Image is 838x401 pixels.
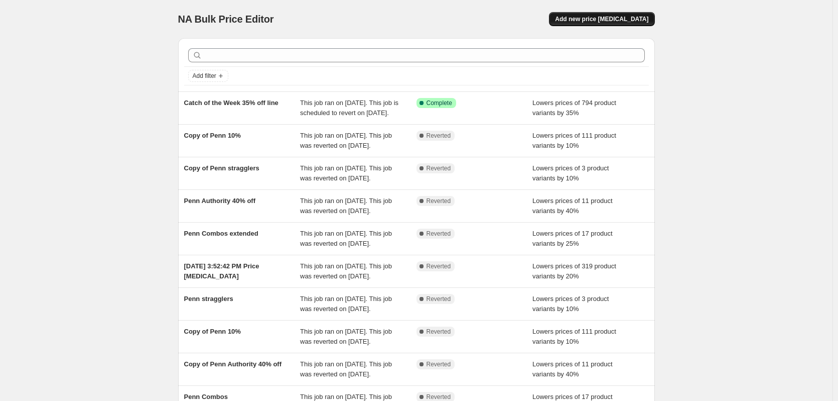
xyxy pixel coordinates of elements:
[427,328,451,336] span: Reverted
[184,164,259,172] span: Copy of Penn stragglers
[184,360,282,368] span: Copy of Penn Authority 40% off
[532,295,609,313] span: Lowers prices of 3 product variants by 10%
[184,262,259,280] span: [DATE] 3:52:42 PM Price [MEDICAL_DATA]
[532,230,613,247] span: Lowers prices of 17 product variants by 25%
[184,99,278,107] span: Catch of the Week 35% off line
[532,262,616,280] span: Lowers prices of 319 product variants by 20%
[178,14,274,25] span: NA Bulk Price Editor
[549,12,654,26] button: Add new price [MEDICAL_DATA]
[427,132,451,140] span: Reverted
[300,360,392,378] span: This job ran on [DATE]. This job was reverted on [DATE].
[184,197,256,205] span: Penn Authority 40% off
[427,164,451,172] span: Reverted
[427,230,451,238] span: Reverted
[427,262,451,270] span: Reverted
[532,99,616,117] span: Lowers prices of 794 product variants by 35%
[427,99,452,107] span: Complete
[300,99,398,117] span: This job ran on [DATE]. This job is scheduled to revert on [DATE].
[184,393,228,400] span: Penn Combos
[427,197,451,205] span: Reverted
[300,295,392,313] span: This job ran on [DATE]. This job was reverted on [DATE].
[532,197,613,215] span: Lowers prices of 11 product variants by 40%
[184,230,258,237] span: Penn Combos extended
[532,360,613,378] span: Lowers prices of 11 product variants by 40%
[300,262,392,280] span: This job ran on [DATE]. This job was reverted on [DATE].
[555,15,648,23] span: Add new price [MEDICAL_DATA]
[532,132,616,149] span: Lowers prices of 111 product variants by 10%
[300,197,392,215] span: This job ran on [DATE]. This job was reverted on [DATE].
[188,70,228,82] button: Add filter
[427,295,451,303] span: Reverted
[532,328,616,345] span: Lowers prices of 111 product variants by 10%
[300,328,392,345] span: This job ran on [DATE]. This job was reverted on [DATE].
[184,132,241,139] span: Copy of Penn 10%
[300,164,392,182] span: This job ran on [DATE]. This job was reverted on [DATE].
[300,132,392,149] span: This job ran on [DATE]. This job was reverted on [DATE].
[300,230,392,247] span: This job ran on [DATE]. This job was reverted on [DATE].
[427,393,451,401] span: Reverted
[427,360,451,368] span: Reverted
[193,72,216,80] span: Add filter
[184,295,233,303] span: Penn stragglers
[532,164,609,182] span: Lowers prices of 3 product variants by 10%
[184,328,241,335] span: Copy of Penn 10%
